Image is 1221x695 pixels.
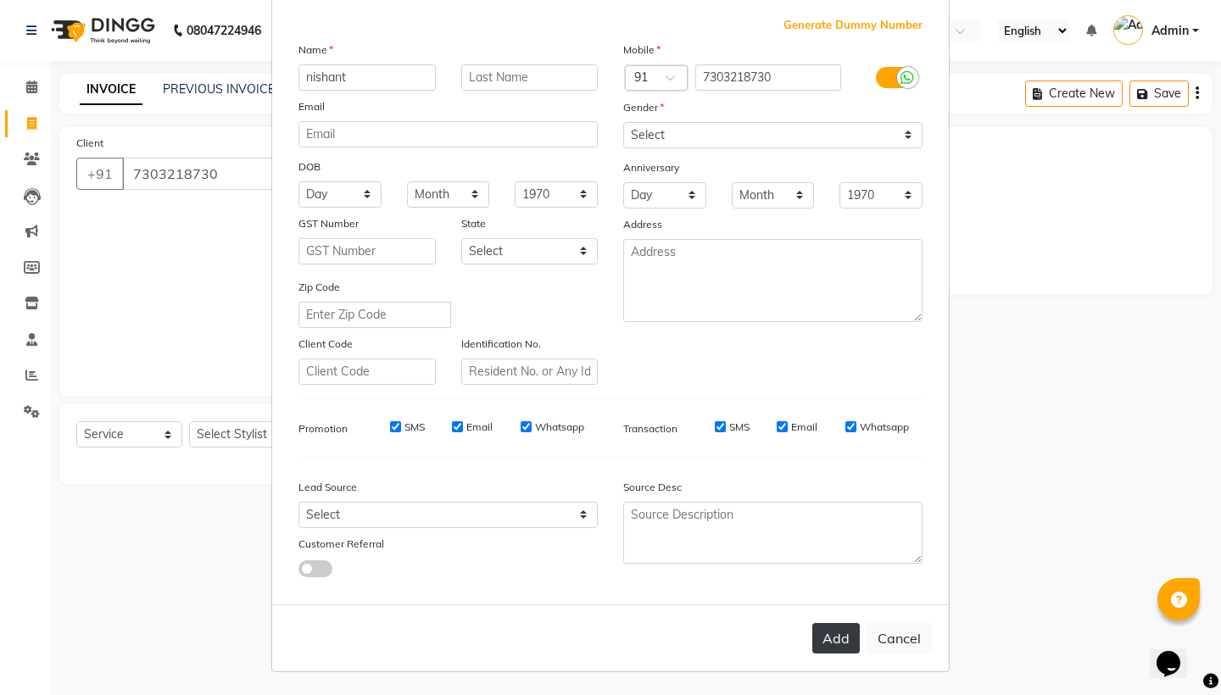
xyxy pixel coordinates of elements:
label: SMS [404,420,425,435]
button: Cancel [867,622,932,654]
input: Last Name [461,64,599,91]
label: Identification No. [461,336,541,352]
label: Anniversary [623,160,679,175]
button: Add [812,623,860,653]
span: Generate Dummy Number [783,17,923,34]
iframe: chat widget [1150,627,1204,678]
label: SMS [729,420,750,435]
label: Mobile [623,42,661,58]
input: Mobile [695,64,842,91]
label: Email [298,99,325,114]
label: Promotion [298,421,348,436]
label: Source Desc [623,480,682,495]
label: Email [791,420,817,435]
label: Lead Source [298,480,357,495]
input: Client Code [298,359,436,385]
input: GST Number [298,238,436,264]
input: First Name [298,64,436,91]
label: Customer Referral [298,537,384,552]
label: Whatsapp [535,420,584,435]
input: Email [298,121,598,147]
input: Resident No. or Any Id [461,359,599,385]
label: Zip Code [298,280,340,295]
label: DOB [298,159,321,175]
label: State [461,216,486,231]
label: Address [623,217,662,232]
label: Transaction [623,421,677,436]
label: Name [298,42,333,58]
label: Client Code [298,336,353,352]
label: Gender [623,100,664,115]
input: Enter Zip Code [298,302,451,328]
label: GST Number [298,216,359,231]
label: Whatsapp [860,420,909,435]
label: Email [466,420,493,435]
